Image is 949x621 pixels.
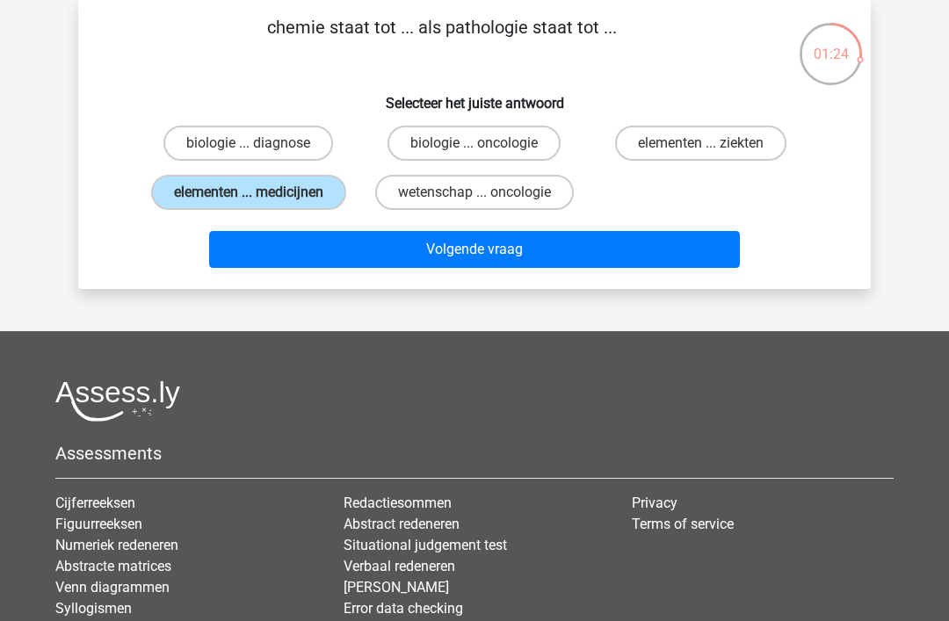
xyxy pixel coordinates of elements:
a: Terms of service [632,516,734,532]
a: Verbaal redeneren [344,558,455,574]
label: biologie ... diagnose [163,126,333,161]
button: Volgende vraag [209,231,741,268]
a: Cijferreeksen [55,495,135,511]
a: Abstracte matrices [55,558,171,574]
a: Numeriek redeneren [55,537,178,553]
label: elementen ... medicijnen [151,175,346,210]
img: Assessly logo [55,380,180,422]
a: Redactiesommen [344,495,452,511]
a: Error data checking [344,600,463,617]
p: chemie staat tot ... als pathologie staat tot ... [106,14,777,67]
a: Syllogismen [55,600,132,617]
a: Venn diagrammen [55,579,170,596]
a: Figuurreeksen [55,516,142,532]
label: elementen ... ziekten [615,126,786,161]
a: Situational judgement test [344,537,507,553]
a: [PERSON_NAME] [344,579,449,596]
label: wetenschap ... oncologie [375,175,574,210]
h5: Assessments [55,443,894,464]
a: Privacy [632,495,677,511]
div: 01:24 [798,21,864,65]
a: Abstract redeneren [344,516,460,532]
h6: Selecteer het juiste antwoord [106,81,843,112]
label: biologie ... oncologie [388,126,561,161]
